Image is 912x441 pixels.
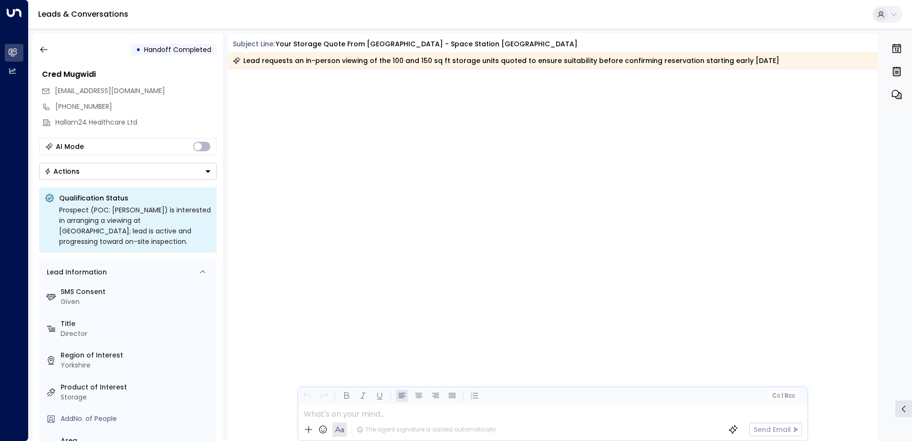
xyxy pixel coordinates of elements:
[55,86,165,96] span: cred@hallam24healthcare.co.uk
[233,39,275,49] span: Subject Line:
[233,56,779,65] div: Lead requests an in-person viewing of the 100 and 150 sq ft storage units quoted to ensure suitab...
[781,392,783,399] span: |
[276,39,578,49] div: Your storage quote from [GEOGRAPHIC_DATA] - Space Station [GEOGRAPHIC_DATA]
[59,205,211,247] div: Prospect (POC: [PERSON_NAME]) is interested in arranging a viewing at [GEOGRAPHIC_DATA]; lead is ...
[55,117,217,127] div: Hallam24 Healthcare Ltd
[55,86,165,95] span: [EMAIL_ADDRESS][DOMAIN_NAME]
[55,102,217,112] div: [PHONE_NUMBER]
[301,390,313,402] button: Undo
[42,69,217,80] div: Cred Mugwidi
[44,167,80,176] div: Actions
[772,392,795,399] span: Cc Bcc
[61,350,213,360] label: Region of Interest
[61,382,213,392] label: Product of Interest
[61,287,213,297] label: SMS Consent
[61,414,213,424] div: AddNo. of People
[56,142,84,151] div: AI Mode
[61,319,213,329] label: Title
[136,41,141,58] div: •
[39,163,217,180] div: Button group with a nested menu
[59,193,211,203] p: Qualification Status
[768,391,798,400] button: Cc|Bcc
[144,45,211,54] span: Handoff Completed
[38,9,128,20] a: Leads & Conversations
[61,360,213,370] div: Yorkshire
[61,329,213,339] div: Director
[357,425,496,434] div: The agent signature is added automatically
[43,267,107,277] div: Lead Information
[61,297,213,307] div: Given
[39,163,217,180] button: Actions
[318,390,330,402] button: Redo
[61,392,213,402] div: Storage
